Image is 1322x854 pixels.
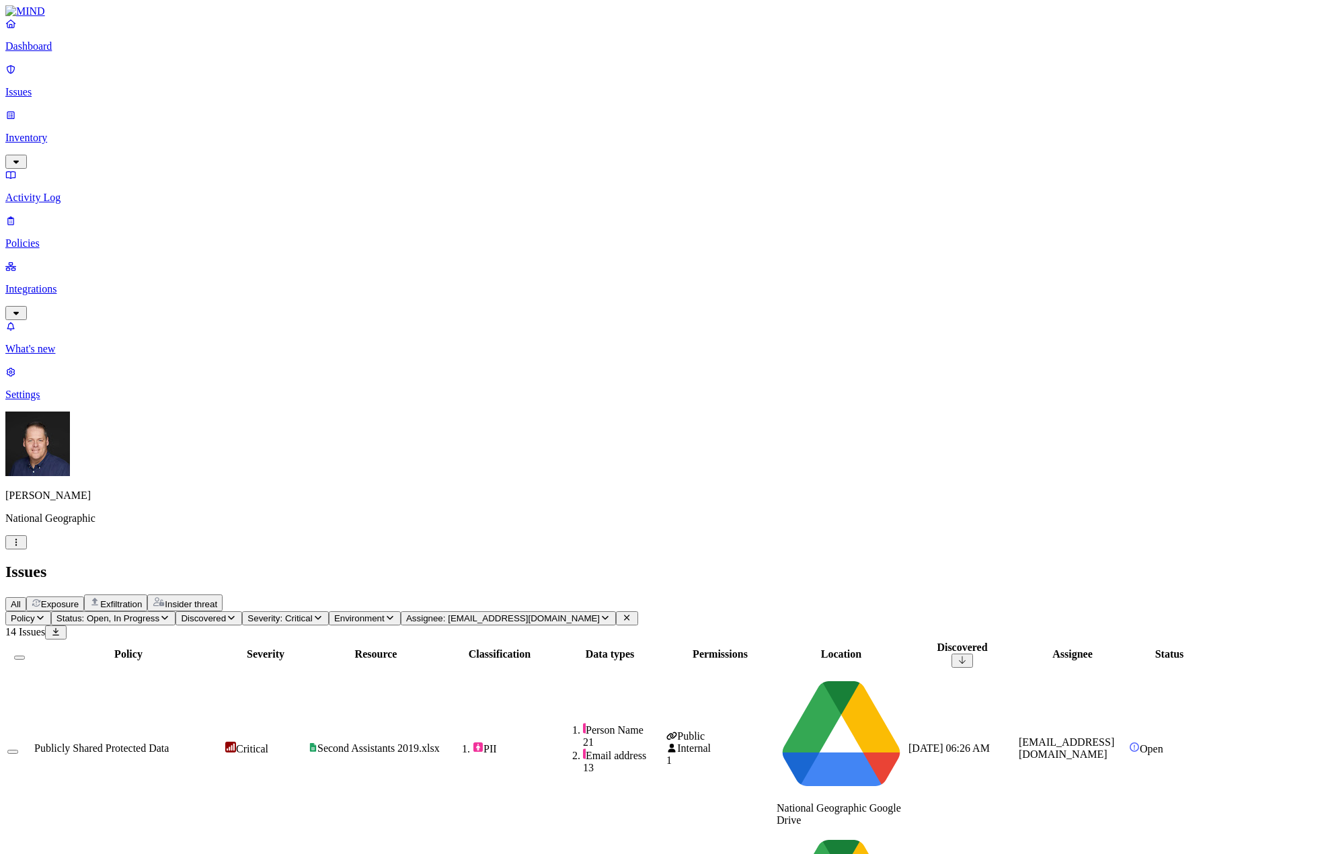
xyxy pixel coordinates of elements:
[777,802,901,826] span: National Geographic Google Drive
[583,748,586,759] img: pii-line
[5,320,1317,355] a: What's new
[666,754,774,767] div: 1
[34,742,169,754] span: Publicly Shared Protected Data
[5,5,1317,17] a: MIND
[309,743,317,752] img: google-sheets
[225,742,236,752] img: severity-critical
[1019,736,1114,760] span: [EMAIL_ADDRESS][DOMAIN_NAME]
[5,63,1317,98] a: Issues
[247,613,312,623] span: Severity: Critical
[236,743,268,754] span: Critical
[5,563,1317,581] h2: Issues
[5,192,1317,204] p: Activity Log
[5,5,45,17] img: MIND
[1019,648,1126,660] div: Assignee
[14,656,25,660] button: Select all
[41,599,79,609] span: Exposure
[406,613,600,623] span: Assignee: [EMAIL_ADDRESS][DOMAIN_NAME]
[473,742,483,752] img: pii
[908,642,1016,654] div: Discovered
[583,723,586,734] img: pii-line
[317,742,440,754] span: Second Assistants 2019.xlsx
[5,109,1317,167] a: Inventory
[5,490,1317,502] p: [PERSON_NAME]
[100,599,142,609] span: Exfiltration
[473,742,553,755] div: PII
[583,723,664,736] div: Person Name
[11,599,21,609] span: All
[5,626,45,637] span: 14 Issues
[908,742,990,754] span: [DATE] 06:26 AM
[556,648,664,660] div: Data types
[334,613,385,623] span: Environment
[1140,743,1163,754] span: Open
[5,86,1317,98] p: Issues
[5,169,1317,204] a: Activity Log
[5,132,1317,144] p: Inventory
[666,648,774,660] div: Permissions
[777,670,906,800] img: google-drive
[1129,648,1210,660] div: Status
[225,648,306,660] div: Severity
[1129,742,1140,752] img: status-open
[181,613,226,623] span: Discovered
[583,736,664,748] div: 21
[5,283,1317,295] p: Integrations
[5,366,1317,401] a: Settings
[5,412,70,476] img: Mark DeCarlo
[583,762,664,774] div: 13
[56,613,159,623] span: Status: Open, In Progress
[34,648,223,660] div: Policy
[5,389,1317,401] p: Settings
[446,648,553,660] div: Classification
[5,237,1317,249] p: Policies
[5,17,1317,52] a: Dashboard
[7,750,18,754] button: Select row
[11,613,35,623] span: Policy
[5,512,1317,525] p: National Geographic
[777,648,906,660] div: Location
[666,730,774,742] div: Public
[5,215,1317,249] a: Policies
[5,40,1317,52] p: Dashboard
[666,742,774,754] div: Internal
[5,343,1317,355] p: What's new
[165,599,217,609] span: Insider threat
[309,648,443,660] div: Resource
[583,748,664,762] div: Email address
[5,260,1317,318] a: Integrations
